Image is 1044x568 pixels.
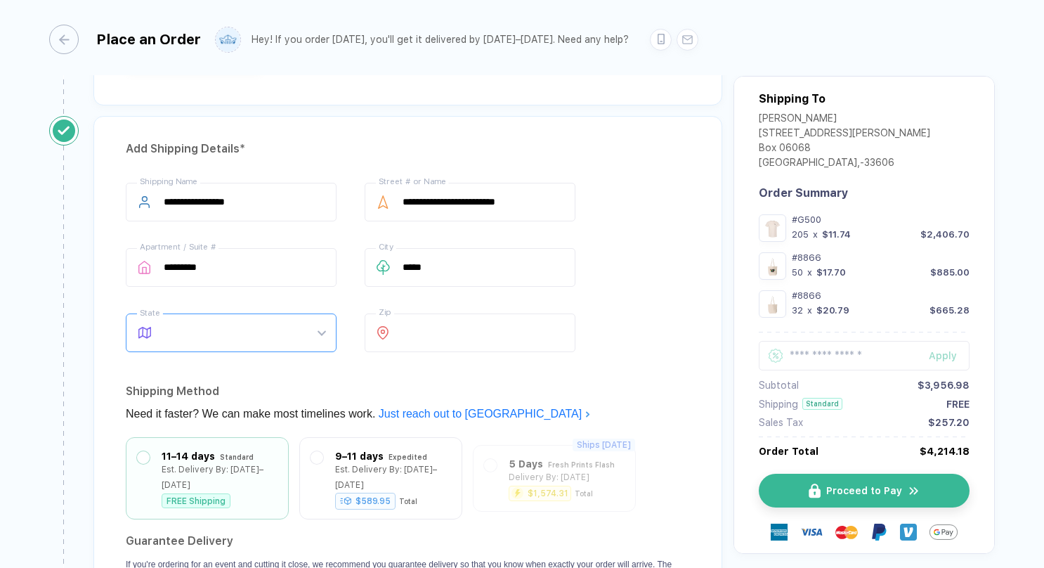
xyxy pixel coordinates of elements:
div: 9–11 days ExpeditedEst. Delivery By: [DATE]–[DATE]$589.95Total [311,448,451,508]
a: Just reach out to [GEOGRAPHIC_DATA] [379,408,591,420]
div: Add Shipping Details [126,138,690,160]
div: Est. Delivery By: [DATE]–[DATE] [162,462,278,493]
div: 11–14 days StandardEst. Delivery By: [DATE]–[DATE]FREE Shipping [137,448,278,508]
img: 83afa34c-dd46-427a-851c-e6d389ee3b59_nt_front_1756994334890.jpg [762,294,783,314]
div: x [806,305,814,316]
div: $257.20 [928,417,970,428]
div: $665.28 [929,305,970,316]
img: express [771,524,788,541]
div: Box 06068 [759,142,930,157]
div: 32 [792,305,803,316]
div: $17.70 [816,267,846,278]
div: Shipping To [759,92,826,105]
div: Total [399,497,417,505]
div: Order Summary [759,186,970,200]
div: Standard [220,449,254,465]
div: Shipping Method [126,380,690,403]
div: Need it faster? We can make most timelines work. [126,403,690,425]
div: x [806,267,814,278]
div: 50 [792,267,803,278]
div: [STREET_ADDRESS][PERSON_NAME] [759,127,930,142]
div: $2,406.70 [920,229,970,240]
div: $589.95 [335,493,396,510]
img: 9ab874da-7bff-4b11-b6c5-be09d20ee0af_nt_front_1753398561310.jpg [762,218,783,238]
div: Apply [929,350,970,361]
img: icon [809,484,821,498]
div: #8866 [792,252,970,263]
div: FREE [946,399,970,410]
div: Sales Tax [759,417,803,428]
div: 205 [792,229,809,240]
div: #G500 [792,214,970,225]
div: $885.00 [930,267,970,278]
div: Est. Delivery By: [DATE]–[DATE] [335,462,451,493]
div: Subtotal [759,380,799,391]
img: GPay [929,518,958,546]
div: $11.74 [822,229,851,240]
div: $20.79 [816,305,849,316]
img: master-card [835,521,858,543]
img: visa [800,521,823,543]
div: Order Total [759,446,818,457]
div: Standard [802,398,842,410]
img: Venmo [900,524,917,541]
img: 0d035426-a137-4540-ae7c-436d9e211992_nt_front_1756958247155.jpg [762,256,783,276]
div: [PERSON_NAME] [759,112,930,127]
div: $3,956.98 [918,380,970,391]
button: Apply [911,341,970,370]
img: icon [908,484,920,498]
div: 11–14 days [162,448,215,464]
div: #8866 [792,290,970,301]
img: user profile [216,27,240,52]
div: 9–11 days [335,448,384,464]
div: FREE Shipping [162,493,230,508]
button: iconProceed to Payicon [759,474,970,508]
img: Paypal [870,524,887,541]
div: $4,214.18 [920,446,970,457]
div: Expedited [389,449,427,465]
div: [GEOGRAPHIC_DATA] , - 33606 [759,157,930,172]
span: Proceed to Pay [826,485,902,496]
div: Hey! If you order [DATE], you'll get it delivered by [DATE]–[DATE]. Need any help? [252,34,629,46]
div: x [811,229,819,240]
div: Shipping [759,399,798,410]
div: Place an Order [96,31,201,48]
h2: Guarantee Delivery [126,530,690,553]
